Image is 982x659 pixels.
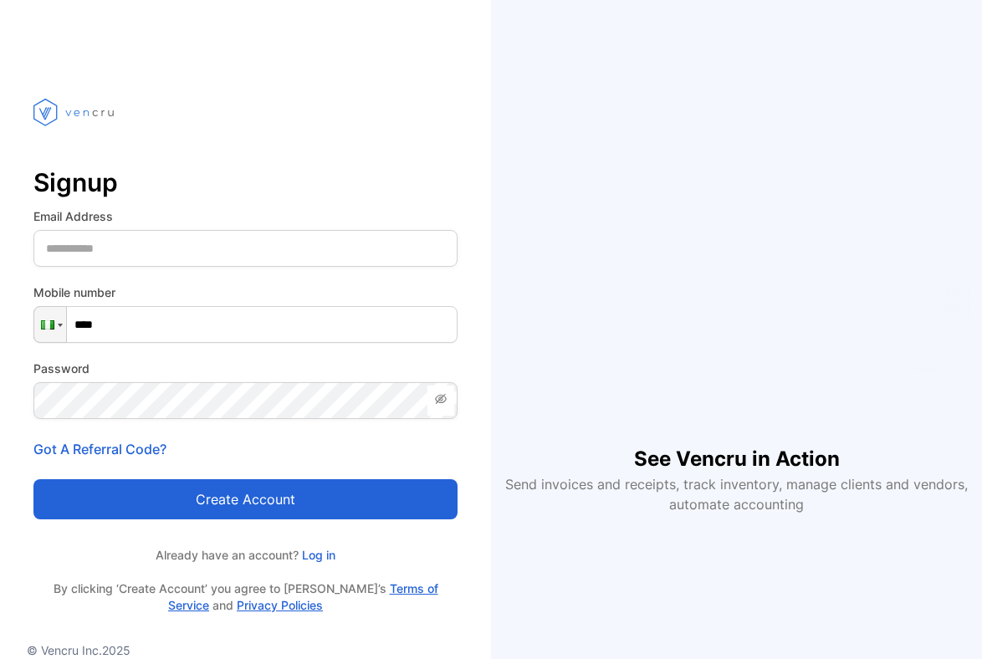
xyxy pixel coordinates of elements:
a: Privacy Policies [237,598,323,612]
label: Password [33,360,458,377]
img: vencru logo [33,67,117,157]
p: Signup [33,162,458,202]
p: Already have an account? [33,546,458,564]
button: Create account [33,479,458,519]
label: Mobile number [33,284,458,301]
h1: See Vencru in Action [634,417,840,474]
p: By clicking ‘Create Account’ you agree to [PERSON_NAME]’s and [33,580,458,614]
p: Got A Referral Code? [33,439,458,459]
label: Email Address [33,207,458,225]
a: Log in [299,548,335,562]
iframe: YouTube video player [540,145,933,417]
div: Nigeria: + 234 [34,307,66,342]
p: Send invoices and receipts, track inventory, manage clients and vendors, automate accounting [496,474,978,514]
